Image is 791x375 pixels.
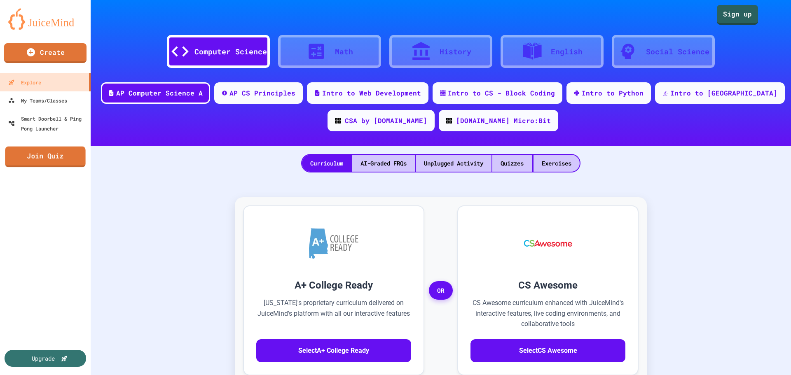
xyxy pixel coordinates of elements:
div: AP Computer Science A [116,88,203,98]
div: Intro to [GEOGRAPHIC_DATA] [670,88,777,98]
div: Explore [8,77,41,87]
div: [DOMAIN_NAME] Micro:Bit [456,116,551,126]
div: Upgrade [32,354,55,363]
button: SelectA+ College Ready [256,339,411,362]
div: Exercises [534,155,580,172]
img: CODE_logo_RGB.png [335,118,341,123]
a: Create [4,43,87,63]
h3: CS Awesome [470,278,625,293]
div: Computer Science [194,46,267,57]
button: SelectCS Awesome [470,339,625,362]
div: Intro to Web Development [322,88,421,98]
img: CS Awesome [516,219,580,268]
p: [US_STATE]'s proprietary curriculum delivered on JuiceMind's platform with all our interactive fe... [256,298,411,329]
div: Intro to Python [582,88,644,98]
div: My Teams/Classes [8,95,67,105]
div: AP CS Principles [229,88,295,98]
img: A+ College Ready [309,228,358,259]
div: Intro to CS - Block Coding [448,88,555,98]
div: English [551,46,583,57]
div: Social Science [646,46,709,57]
div: CSA by [DOMAIN_NAME] [345,116,427,126]
div: Quizzes [492,155,532,172]
div: History [440,46,471,57]
div: Smart Doorbell & Ping Pong Launcher [8,114,87,133]
div: AI-Graded FRQs [352,155,415,172]
img: CODE_logo_RGB.png [446,118,452,123]
h3: A+ College Ready [256,278,411,293]
span: OR [429,281,453,300]
div: Curriculum [302,155,351,172]
div: Unplugged Activity [416,155,491,172]
img: logo-orange.svg [8,8,82,30]
a: Join Quiz [5,147,85,167]
div: Math [335,46,353,57]
p: CS Awesome curriculum enhanced with JuiceMind's interactive features, live coding environments, a... [470,298,625,329]
a: Sign up [717,5,758,25]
